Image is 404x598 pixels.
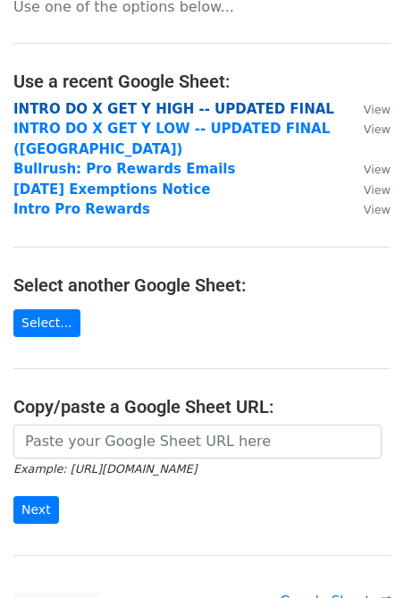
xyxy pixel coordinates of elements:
a: INTRO DO X GET Y HIGH -- UPDATED FINAL [13,101,334,117]
a: View [346,101,391,117]
a: Bullrush: Pro Rewards Emails [13,161,235,177]
input: Next [13,496,59,524]
h4: Copy/paste a Google Sheet URL: [13,396,391,417]
small: Example: [URL][DOMAIN_NAME] [13,462,197,476]
a: View [346,161,391,177]
small: View [364,183,391,197]
a: Select... [13,309,80,337]
a: View [346,201,391,217]
h4: Select another Google Sheet: [13,274,391,296]
input: Paste your Google Sheet URL here [13,425,382,459]
small: View [364,103,391,116]
small: View [364,163,391,176]
iframe: Chat Widget [315,512,404,598]
h4: Use a recent Google Sheet: [13,71,391,92]
a: Intro Pro Rewards [13,201,150,217]
a: INTRO DO X GET Y LOW -- UPDATED FINAL ([GEOGRAPHIC_DATA]) [13,121,330,157]
small: View [364,122,391,136]
a: [DATE] Exemptions Notice [13,181,210,198]
a: View [346,121,391,137]
a: View [346,181,391,198]
small: View [364,203,391,216]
